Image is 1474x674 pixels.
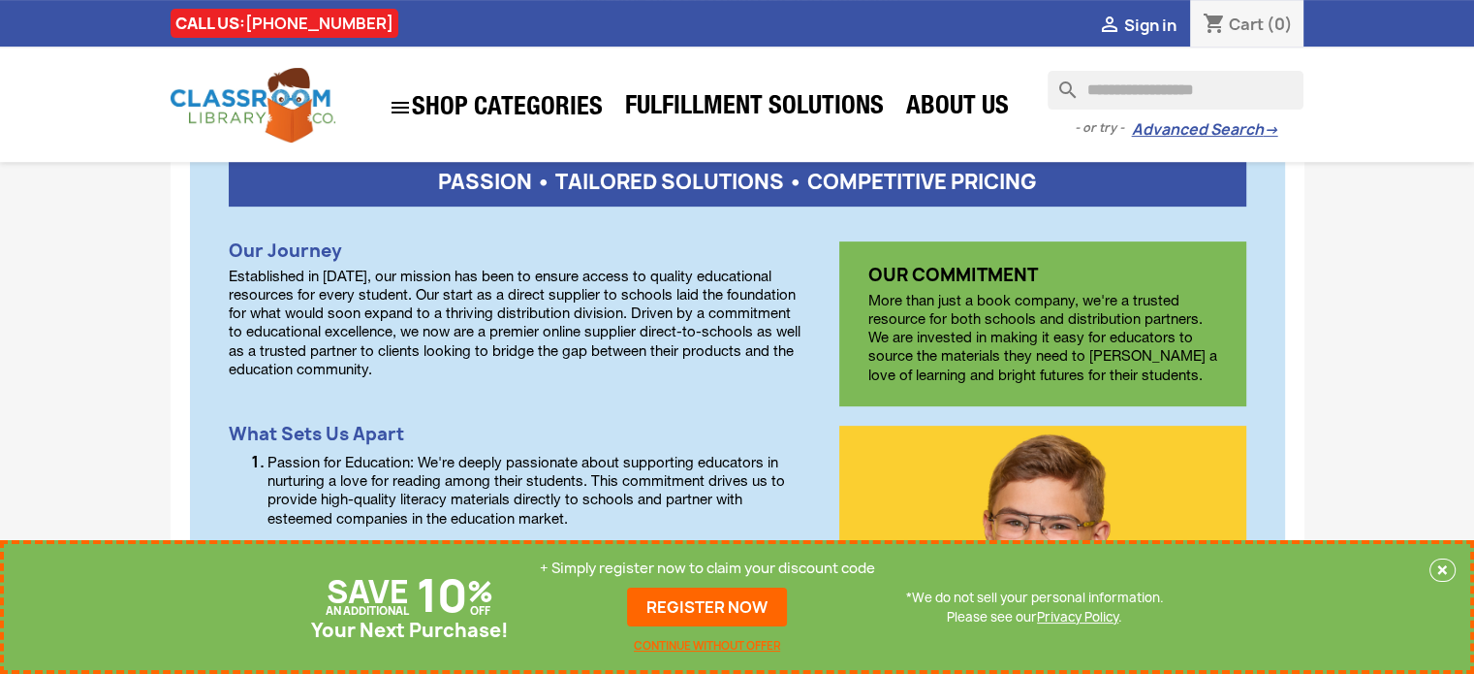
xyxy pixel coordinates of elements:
i: search [1048,71,1071,94]
a: Fulfillment Solutions [615,89,894,128]
i:  [1097,15,1120,38]
i:  [389,96,412,119]
a: Advanced Search→ [1131,120,1277,140]
p: More than just a book company, we're a trusted resource for both schools and distribution partner... [868,293,1217,386]
h3: OUR COMMITMENT [868,266,1217,285]
div: CALL US: [171,9,398,38]
a: SHOP CATEGORIES [379,86,612,129]
h3: Our Journey [229,241,800,261]
img: Classroom Library Company [171,68,335,143]
a: About Us [896,89,1019,128]
span: → [1263,120,1277,140]
span: (0) [1266,14,1292,35]
p: PASSION • TAILORED SOLUTIONS • COMPETITIVE PRICING [229,173,1246,207]
a:  Sign in [1097,15,1176,36]
input: Search [1048,71,1303,110]
p: Established in [DATE], our mission has been to ensure access to quality educational resources for... [229,269,800,380]
p: Passion for Education: We're deeply passionate about supporting educators in nurturing a love for... [267,455,800,530]
span: Cart [1228,14,1263,35]
i: shopping_cart [1202,14,1225,37]
a: [PHONE_NUMBER] [245,13,393,34]
span: - or try - [1074,118,1131,138]
span: Sign in [1123,15,1176,36]
h3: What Sets Us Apart [229,425,800,444]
